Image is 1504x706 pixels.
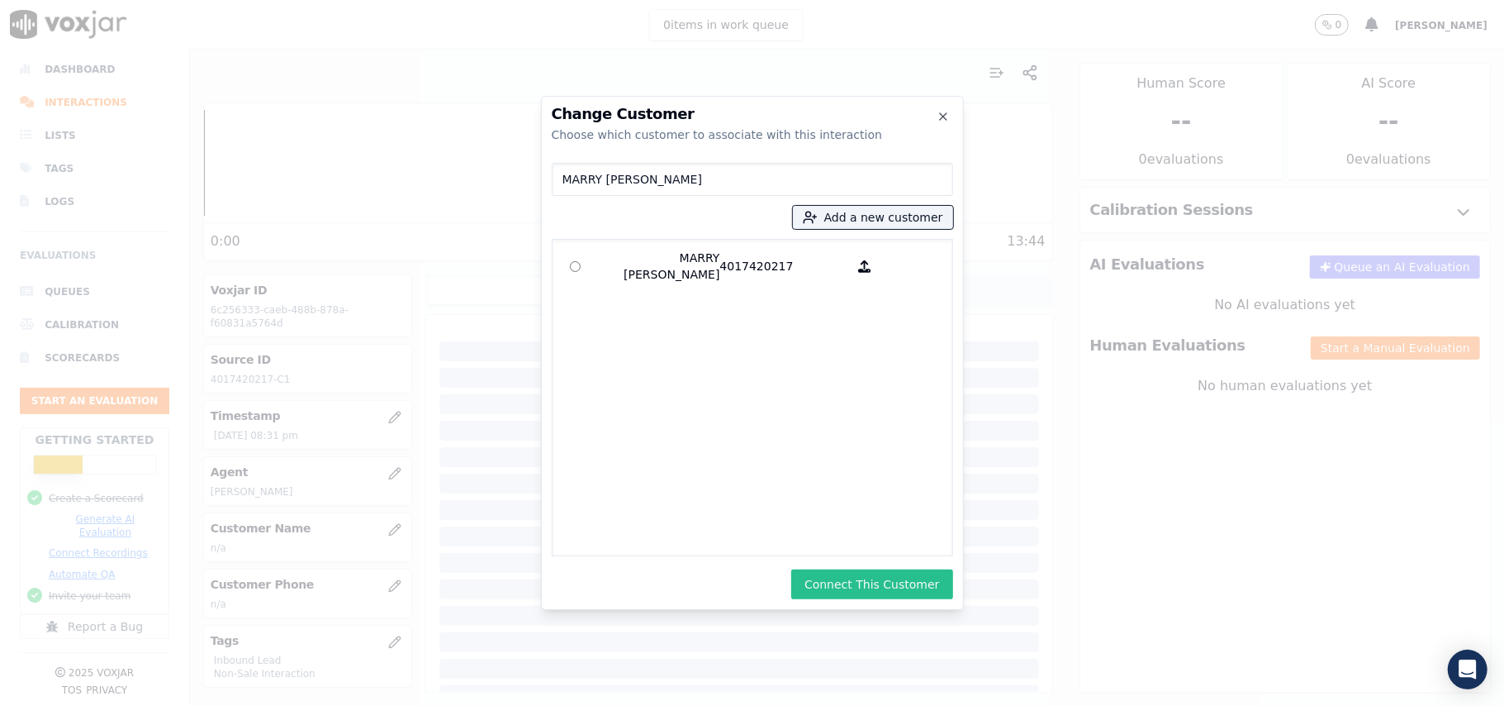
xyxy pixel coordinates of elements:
[591,250,720,283] p: MARRY [PERSON_NAME]
[849,250,881,283] button: MARRY [PERSON_NAME] 4017420217
[793,206,953,229] button: Add a new customer
[552,107,953,122] h2: Change Customer
[720,250,849,283] p: 4017420217
[791,570,952,599] button: Connect This Customer
[552,163,953,196] input: Search Customers
[570,261,581,272] input: MARRY [PERSON_NAME] 4017420217
[1448,650,1487,689] div: Open Intercom Messenger
[552,126,953,143] div: Choose which customer to associate with this interaction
